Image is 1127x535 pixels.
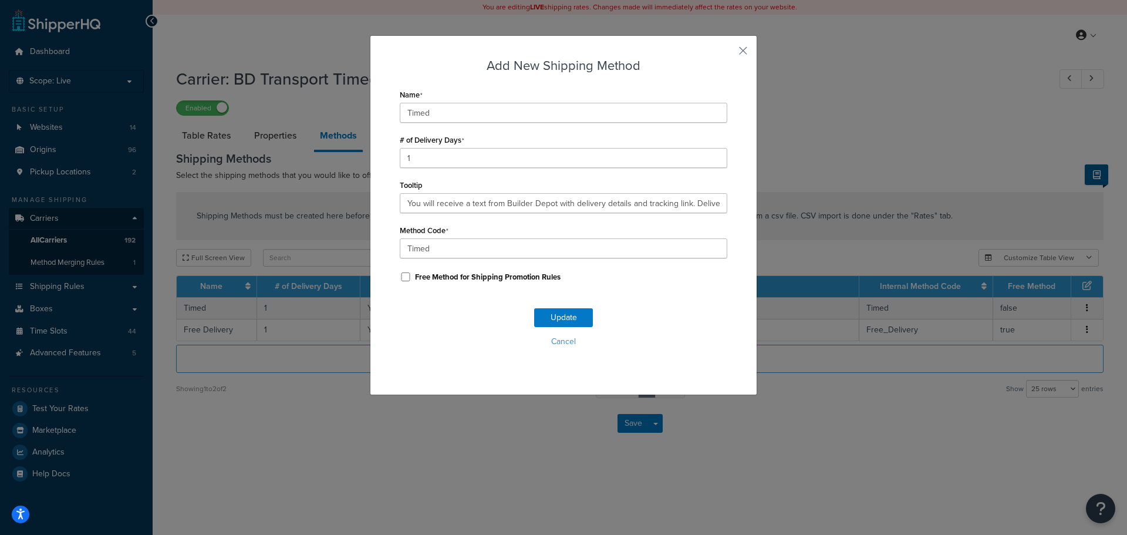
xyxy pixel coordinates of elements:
label: # of Delivery Days [400,136,464,145]
label: Method Code [400,226,448,235]
label: Tooltip [400,181,423,190]
label: Name [400,90,423,100]
label: Free Method for Shipping Promotion Rules [415,272,561,282]
button: Update [534,308,593,327]
button: Cancel [400,333,727,351]
h3: Add New Shipping Method [400,56,727,75]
